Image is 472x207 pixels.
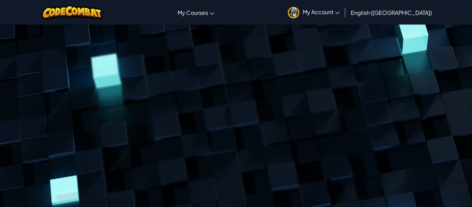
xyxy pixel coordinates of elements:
a: My Courses [174,3,218,22]
img: avatar [288,7,299,18]
span: My Account [303,8,340,16]
span: My Courses [178,9,208,16]
a: English ([GEOGRAPHIC_DATA]) [347,3,435,22]
span: English ([GEOGRAPHIC_DATA]) [351,9,432,16]
img: CodeCombat logo [42,5,102,19]
a: My Account [284,1,343,23]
